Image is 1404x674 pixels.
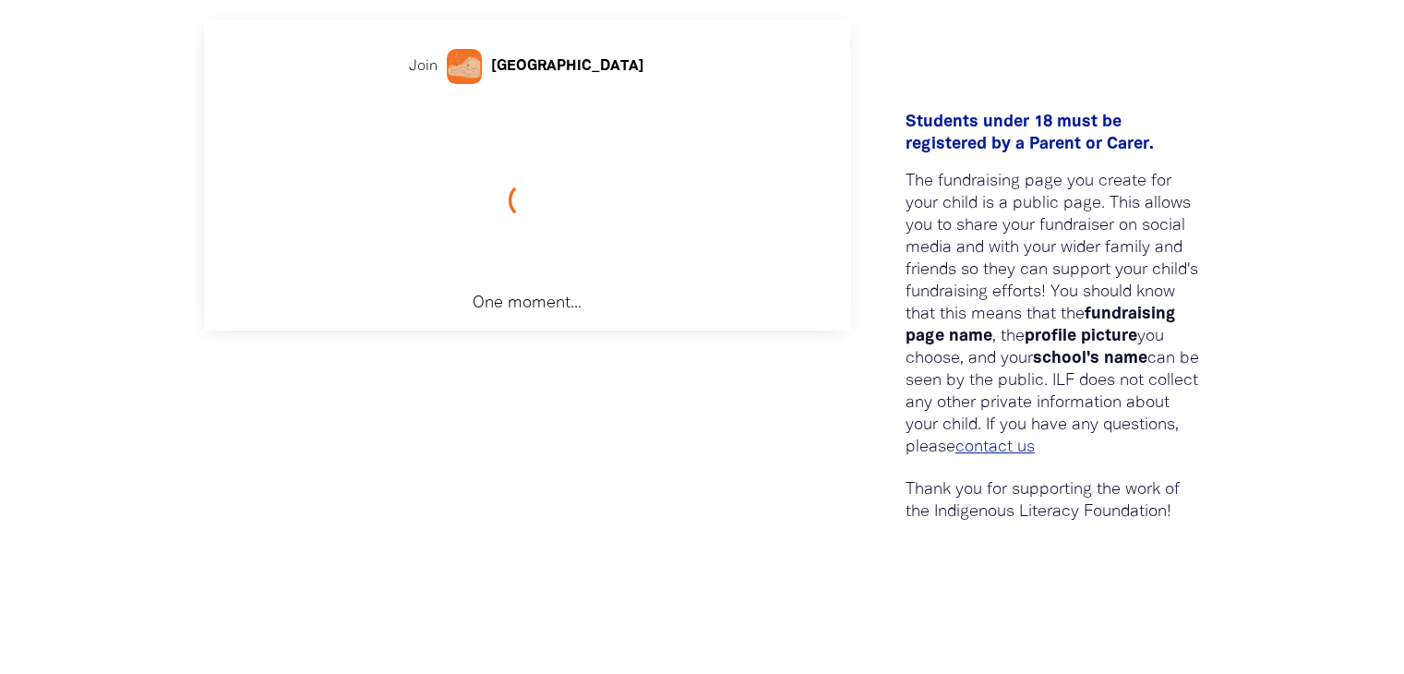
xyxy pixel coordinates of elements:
b: [GEOGRAPHIC_DATA] [491,55,644,78]
strong: name [949,329,992,343]
p: One moment... [204,293,850,315]
strong: fundraising page [906,307,1176,343]
strong: profile picture [1025,329,1137,343]
strong: school's name [1033,351,1147,366]
a: contact us [955,439,1035,455]
span: Students under 18 must be registered by a Parent or Carer. [906,114,1154,151]
span: Join [409,55,438,78]
p: The fundraising page you ﻿create for your child is a public page. This allows you to share your f... [906,171,1201,459]
p: Thank you for supporting the work of the Indigenous Literacy Foundation! [906,479,1201,524]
